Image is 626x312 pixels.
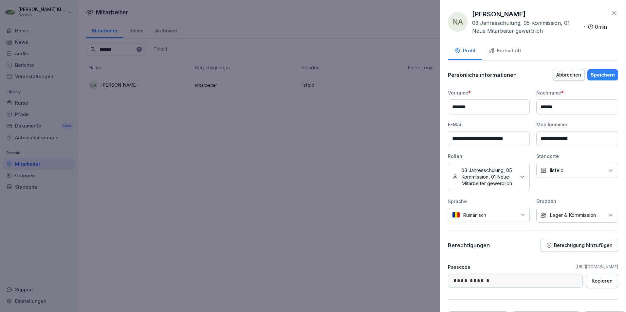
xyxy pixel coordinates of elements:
div: NA [448,12,468,32]
p: [PERSON_NAME] [472,9,526,19]
p: Lager & Kommission [550,212,596,218]
div: Rumänisch [448,208,530,222]
div: Kopieren [592,277,613,285]
p: Persönliche informationen [448,72,517,78]
button: Berechtigung hinzufügen [541,239,618,252]
img: ro.svg [452,212,460,218]
div: Abbrechen [556,71,581,78]
button: Kopieren [586,274,618,288]
div: Speichern [591,71,615,78]
div: Sprache [448,198,530,205]
div: E-Mail [448,121,530,128]
p: Passcode [448,264,470,270]
button: Speichern [587,69,618,80]
div: Mobilnummer [536,121,618,128]
p: Berechtigungen [448,242,490,249]
div: Fortschritt [488,47,521,55]
p: 03 Jahresschulung, 05 Kommission, 01 Neue Mitarbeiter gewerblich [461,167,516,187]
div: Nachname [536,89,618,96]
a: [URL][DOMAIN_NAME] [576,264,618,270]
p: 03 Jahresschulung, 05 Kommission, 01 Neue Mitarbeiter gewerblich [472,19,581,35]
div: Standorte [536,153,618,160]
button: Profil [448,43,482,60]
div: Rollen [448,153,530,160]
div: Gruppen [536,198,618,204]
p: 0 min [595,23,607,31]
div: Vorname [448,89,530,96]
p: Ilsfeld [550,167,563,174]
button: Fortschritt [482,43,528,60]
div: · [472,19,607,35]
button: Abbrechen [553,69,585,81]
div: Profil [454,47,475,55]
p: Berechtigung hinzufügen [554,243,613,248]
